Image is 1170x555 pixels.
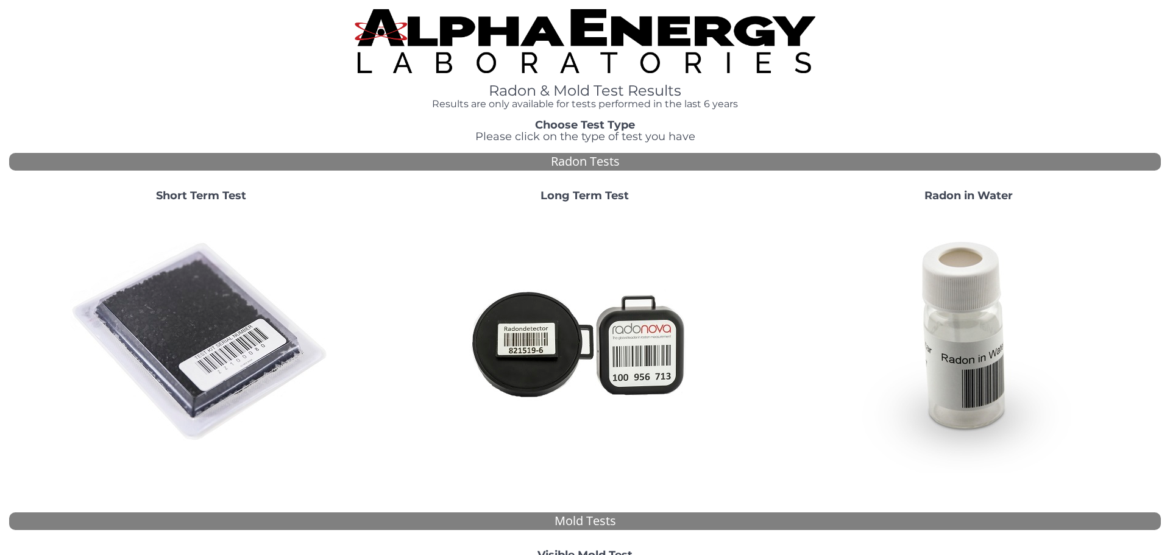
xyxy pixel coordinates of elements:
img: TightCrop.jpg [355,9,815,73]
img: ShortTerm.jpg [70,211,332,473]
img: Radtrak2vsRadtrak3.jpg [454,211,716,473]
img: RadoninWater.jpg [838,211,1100,473]
strong: Choose Test Type [535,118,635,132]
strong: Long Term Test [541,189,629,202]
strong: Radon in Water [924,189,1013,202]
h4: Results are only available for tests performed in the last 6 years [355,99,815,110]
h1: Radon & Mold Test Results [355,83,815,99]
div: Radon Tests [9,153,1161,171]
strong: Short Term Test [156,189,246,202]
div: Mold Tests [9,512,1161,530]
span: Please click on the type of test you have [475,130,695,143]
